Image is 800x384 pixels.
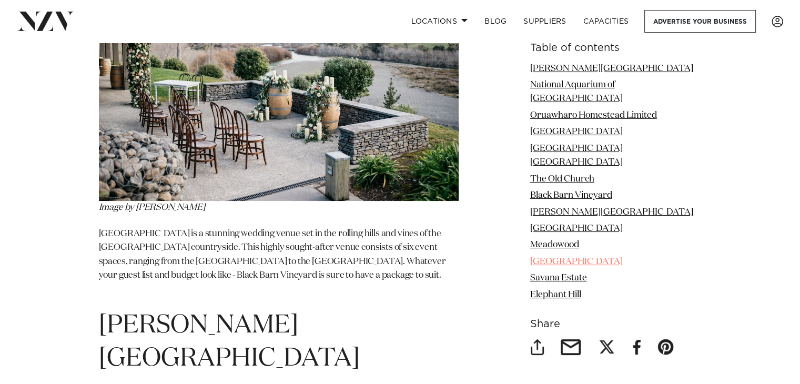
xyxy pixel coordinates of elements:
[575,10,637,33] a: Capacities
[99,313,360,371] span: [PERSON_NAME][GEOGRAPHIC_DATA]
[530,257,623,266] a: [GEOGRAPHIC_DATA]
[530,175,594,184] a: The Old Church
[530,144,623,167] a: [GEOGRAPHIC_DATA] [GEOGRAPHIC_DATA]
[530,111,657,120] a: Oruawharo Homestead Limited
[530,224,623,233] a: [GEOGRAPHIC_DATA]
[530,128,623,137] a: [GEOGRAPHIC_DATA]
[99,227,459,297] p: [GEOGRAPHIC_DATA] is a stunning wedding venue set in the rolling hills and vines of the [GEOGRAPH...
[99,203,205,212] em: Image by [PERSON_NAME]
[530,274,587,283] a: Savana Estate
[530,241,579,250] a: Meadowood
[530,80,623,103] a: National Aquarium of [GEOGRAPHIC_DATA]
[530,290,581,299] a: Elephant Hill
[644,10,756,33] a: Advertise your business
[530,319,702,330] h6: Share
[476,10,515,33] a: BLOG
[530,64,693,73] a: [PERSON_NAME][GEOGRAPHIC_DATA]
[530,208,693,217] a: [PERSON_NAME][GEOGRAPHIC_DATA]
[530,191,612,200] a: Black Barn Vineyard
[402,10,476,33] a: Locations
[530,43,702,54] h6: Table of contents
[515,10,574,33] a: SUPPLIERS
[17,12,74,31] img: nzv-logo.png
